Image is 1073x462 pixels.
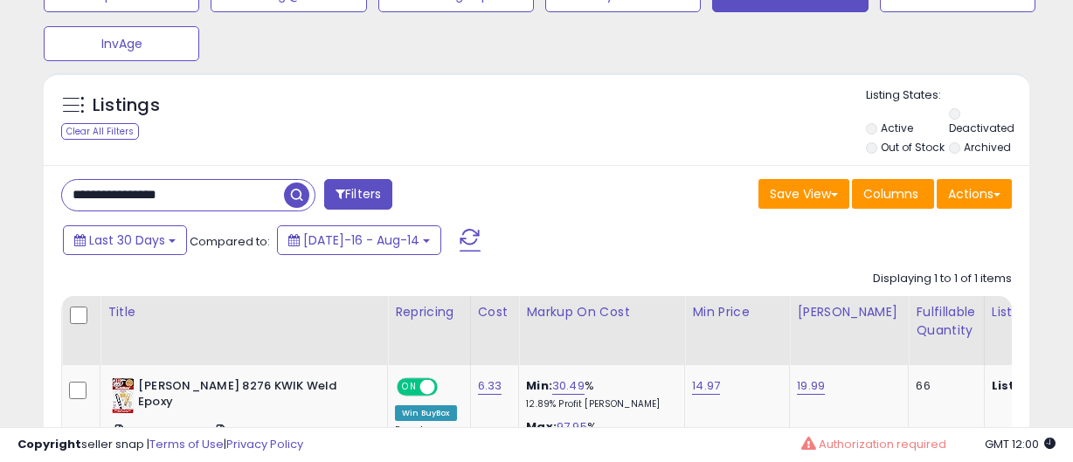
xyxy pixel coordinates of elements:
span: Columns [863,185,918,203]
label: Out of Stock [881,140,945,155]
a: 19.99 [797,377,825,395]
span: Compared to: [190,233,270,250]
div: [PERSON_NAME] [797,303,901,321]
span: Authorization required [819,436,946,452]
a: Terms of Use [149,436,224,452]
strong: Copyright [17,436,81,452]
b: Listed Price: [992,377,1071,394]
div: Repricing [395,303,463,321]
div: Displaying 1 to 1 of 1 items [873,271,1012,287]
h5: Listings [93,93,160,118]
div: Fulfillable Quantity [916,303,976,340]
div: Title [107,303,380,321]
div: Cost [478,303,512,321]
div: seller snap | | [17,437,303,453]
label: Archived [964,140,1011,155]
p: 12.89% Profit [PERSON_NAME] [526,398,671,410]
div: Min Price [692,303,782,321]
button: Save View [758,179,849,209]
div: Clear All Filters [61,123,139,140]
a: 6.33 [478,377,502,395]
div: Win BuyBox [395,405,457,421]
b: [PERSON_NAME] 8276 KWIK Weld Epoxy [138,378,350,415]
a: Privacy Policy [226,436,303,452]
th: The percentage added to the cost of goods (COGS) that forms the calculator for Min & Max prices. [519,296,685,365]
div: % [526,378,671,410]
p: Listing States: [866,87,1029,104]
label: Deactivated [949,121,1014,135]
div: Markup on Cost [526,303,677,321]
button: Last 30 Days [63,225,187,255]
button: [DATE]-16 - Aug-14 [277,225,441,255]
label: Active [881,121,913,135]
span: ON [398,379,420,394]
a: 30.49 [552,377,585,395]
a: 14.97 [692,377,720,395]
span: 2025-09-14 12:00 GMT [985,436,1056,452]
span: OFF [435,379,463,394]
button: Columns [852,179,934,209]
span: [DATE]-16 - Aug-14 [303,231,419,249]
button: Actions [937,179,1012,209]
img: 51riA9AaNPL._SL40_.jpg [112,378,134,413]
button: Filters [324,179,392,210]
b: Min: [526,377,552,394]
div: 66 [916,378,970,394]
span: Last 30 Days [89,231,165,249]
button: InvAge [44,26,199,61]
